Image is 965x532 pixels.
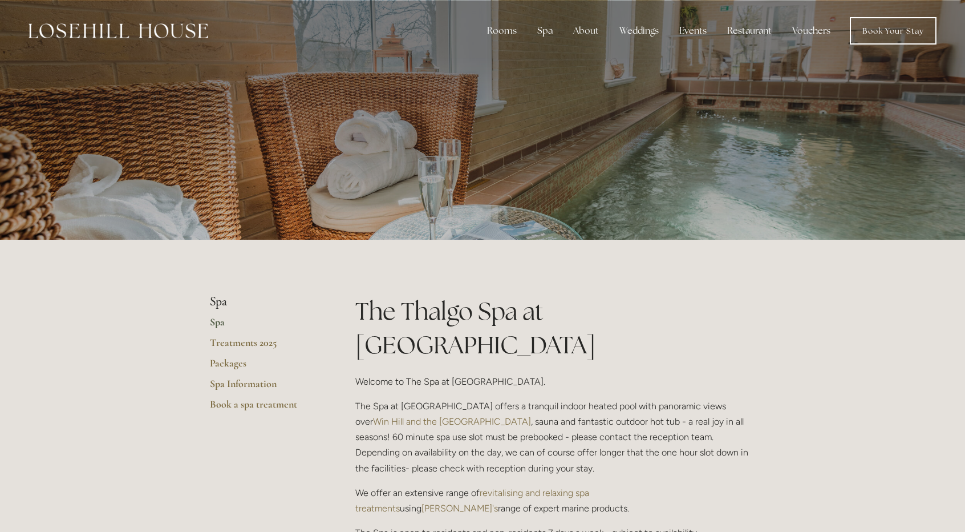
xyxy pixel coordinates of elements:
a: Win Hill and the [GEOGRAPHIC_DATA] [373,416,531,427]
a: Spa Information [210,377,319,398]
p: The Spa at [GEOGRAPHIC_DATA] offers a tranquil indoor heated pool with panoramic views over , sau... [355,398,755,476]
a: Book Your Stay [850,17,936,45]
p: Welcome to The Spa at [GEOGRAPHIC_DATA]. [355,374,755,389]
a: [PERSON_NAME]'s [421,503,498,514]
a: Packages [210,357,319,377]
a: Spa [210,316,319,336]
img: Losehill House [29,23,208,38]
div: Weddings [610,19,668,42]
div: Restaurant [718,19,781,42]
a: Treatments 2025 [210,336,319,357]
a: Vouchers [783,19,840,42]
div: About [564,19,608,42]
div: Rooms [478,19,526,42]
li: Spa [210,295,319,309]
p: We offer an extensive range of using range of expert marine products. [355,485,755,516]
h1: The Thalgo Spa at [GEOGRAPHIC_DATA] [355,295,755,362]
div: Events [670,19,716,42]
a: Book a spa treatment [210,398,319,418]
div: Spa [528,19,562,42]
